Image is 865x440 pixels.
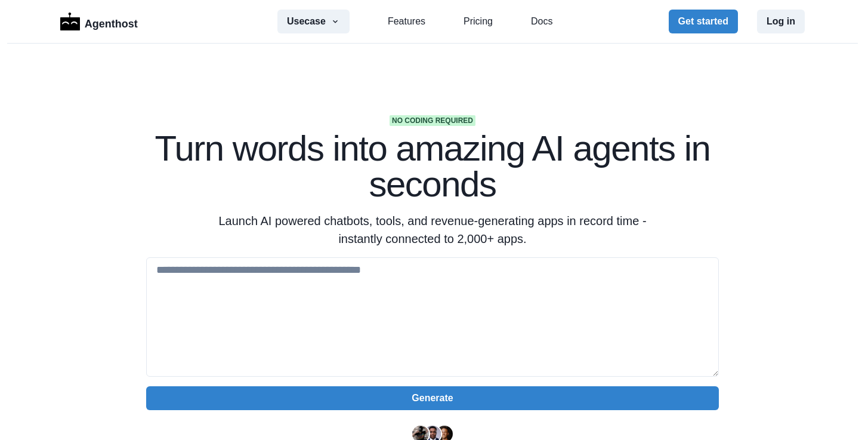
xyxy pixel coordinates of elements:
a: Pricing [464,14,493,29]
button: Generate [146,386,719,410]
p: Launch AI powered chatbots, tools, and revenue-generating apps in record time - instantly connect... [203,212,662,248]
a: Docs [531,14,552,29]
a: Features [388,14,425,29]
h1: Turn words into amazing AI agents in seconds [146,131,719,202]
button: Usecase [277,10,350,33]
a: LogoAgenthost [60,11,138,32]
button: Get started [669,10,738,33]
button: Log in [757,10,805,33]
span: No coding required [390,115,475,126]
p: Agenthost [85,11,138,32]
img: Logo [60,13,80,30]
